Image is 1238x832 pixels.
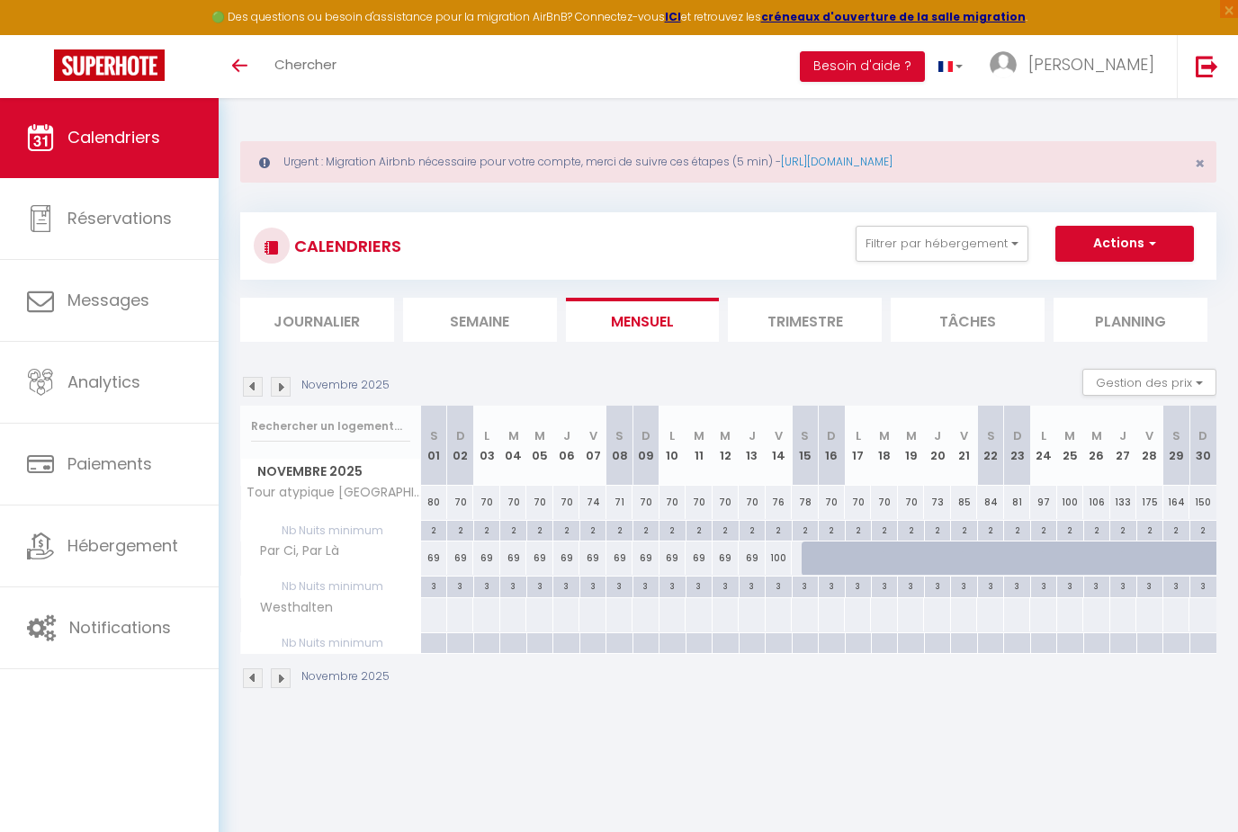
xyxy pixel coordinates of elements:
[749,427,756,444] abbr: J
[421,521,446,538] div: 2
[301,668,390,685] p: Novembre 2025
[447,541,473,575] div: 69
[1189,406,1216,486] th: 30
[500,541,526,575] div: 69
[1004,486,1030,519] div: 81
[1083,406,1109,486] th: 26
[951,521,976,538] div: 2
[766,541,792,575] div: 100
[553,541,579,575] div: 69
[1196,55,1218,77] img: logout
[819,486,845,519] div: 70
[659,521,685,538] div: 2
[686,541,712,575] div: 69
[527,521,552,538] div: 2
[1083,486,1109,519] div: 106
[579,541,606,575] div: 69
[766,486,792,519] div: 76
[990,51,1017,78] img: ...
[819,577,844,594] div: 3
[67,126,160,148] span: Calendriers
[589,427,597,444] abbr: V
[800,51,925,82] button: Besoin d'aide ?
[1084,577,1109,594] div: 3
[1162,751,1225,819] iframe: Chat
[827,427,836,444] abbr: D
[421,486,447,519] div: 80
[1145,427,1153,444] abbr: V
[500,521,525,538] div: 2
[421,577,446,594] div: 3
[240,141,1216,183] div: Urgent : Migration Airbnb nécessaire pour votre compte, merci de suivre ces étapes (5 min) -
[632,486,659,519] div: 70
[924,406,950,486] th: 20
[1136,406,1162,486] th: 28
[251,410,410,443] input: Rechercher un logement...
[775,427,783,444] abbr: V
[1031,521,1056,538] div: 2
[951,486,977,519] div: 85
[1030,486,1056,519] div: 97
[976,35,1177,98] a: ... [PERSON_NAME]
[872,577,897,594] div: 3
[1110,486,1136,519] div: 133
[67,207,172,229] span: Réservations
[1028,53,1154,76] span: [PERSON_NAME]
[500,406,526,486] th: 04
[1041,427,1046,444] abbr: L
[1110,577,1135,594] div: 3
[740,577,765,594] div: 3
[891,298,1045,342] li: Tâches
[856,427,861,444] abbr: L
[713,541,739,575] div: 69
[67,289,149,311] span: Messages
[659,541,686,575] div: 69
[879,427,890,444] abbr: M
[713,486,739,519] div: 70
[686,577,712,594] div: 3
[659,486,686,519] div: 70
[606,541,632,575] div: 69
[579,406,606,486] th: 07
[659,577,685,594] div: 3
[606,577,632,594] div: 3
[500,577,525,594] div: 3
[67,452,152,475] span: Paiements
[728,298,882,342] li: Trimestre
[925,577,950,594] div: 3
[1163,406,1189,486] th: 29
[713,577,738,594] div: 3
[553,486,579,519] div: 70
[766,577,791,594] div: 3
[1064,427,1075,444] abbr: M
[898,406,924,486] th: 19
[856,226,1028,262] button: Filtrer par hébergement
[792,486,818,519] div: 78
[871,406,897,486] th: 18
[1163,577,1189,594] div: 3
[1172,427,1180,444] abbr: S
[244,598,337,618] span: Westhalten
[301,377,390,394] p: Novembre 2025
[241,459,420,485] span: Novembre 2025
[801,427,809,444] abbr: S
[67,371,140,393] span: Analytics
[633,521,659,538] div: 2
[793,521,818,538] div: 2
[456,427,465,444] abbr: D
[606,406,632,486] th: 08
[1084,521,1109,538] div: 2
[739,406,765,486] th: 13
[665,9,681,24] a: ICI
[872,521,897,538] div: 2
[1163,486,1189,519] div: 164
[766,521,791,538] div: 2
[713,521,738,538] div: 2
[898,486,924,519] div: 70
[474,577,499,594] div: 3
[761,9,1026,24] strong: créneaux d'ouverture de la salle migration
[447,406,473,486] th: 02
[580,521,606,538] div: 2
[977,486,1003,519] div: 84
[871,486,897,519] div: 70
